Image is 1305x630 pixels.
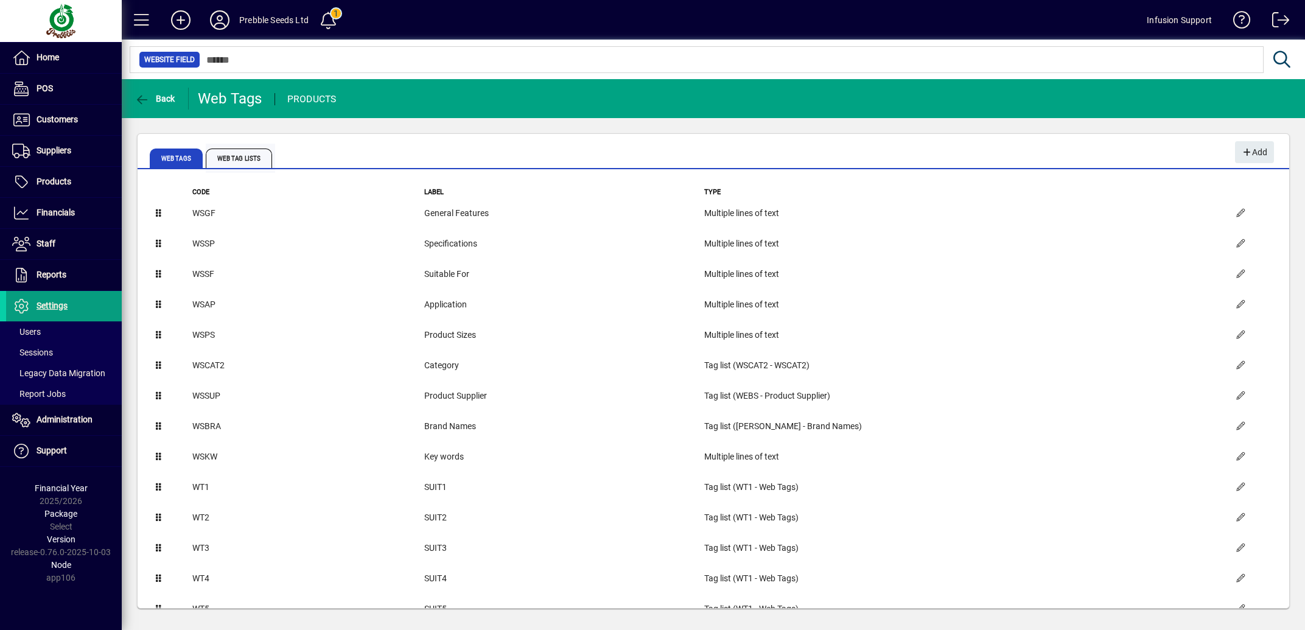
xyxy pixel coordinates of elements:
[424,187,704,198] th: Label
[1263,2,1290,42] a: Logout
[192,187,424,198] th: Code
[144,54,195,66] span: Website Field
[424,411,704,442] td: Brand Names
[1235,141,1274,163] button: Add
[192,503,424,533] td: WT2
[37,83,53,93] span: POS
[1226,229,1255,259] button: Edit
[192,320,424,351] td: WSPS
[704,320,1225,351] td: Multiple lines of text
[239,10,309,30] div: Prebble Seeds Ltd
[200,9,239,31] button: Profile
[47,534,75,544] span: Version
[1224,2,1251,42] a: Knowledge Base
[704,229,1225,259] td: Multiple lines of text
[1226,564,1255,593] button: Edit
[424,503,704,533] td: SUIT2
[206,149,272,168] span: Web Tag Lists
[192,533,424,564] td: WT3
[6,136,122,166] a: Suppliers
[192,290,424,320] td: WSAP
[37,145,71,155] span: Suppliers
[1226,595,1255,624] button: Edit
[37,301,68,310] span: Settings
[1226,443,1255,472] button: Edit
[131,88,178,110] button: Back
[704,564,1225,594] td: Tag list (WT1 - Web Tags)
[6,436,122,466] a: Support
[122,88,189,110] app-page-header-button: Back
[192,381,424,411] td: WSSUP
[704,442,1225,472] td: Multiple lines of text
[424,472,704,503] td: SUIT1
[6,74,122,104] a: POS
[6,383,122,404] a: Report Jobs
[12,327,41,337] span: Users
[6,321,122,342] a: Users
[37,446,67,455] span: Support
[1226,503,1255,533] button: Edit
[704,187,1225,198] th: Type
[192,594,424,625] td: WT5
[704,472,1225,503] td: Tag list (WT1 - Web Tags)
[51,560,71,570] span: Node
[424,533,704,564] td: SUIT3
[12,389,66,399] span: Report Jobs
[424,229,704,259] td: Specifications
[37,177,71,186] span: Products
[1226,321,1255,350] button: Edit
[37,114,78,124] span: Customers
[704,351,1225,381] td: Tag list (WSCAT2 - WSCAT2)
[192,259,424,290] td: WSSF
[6,260,122,290] a: Reports
[1226,534,1255,563] button: Edit
[704,594,1225,625] td: Tag list (WT1 - Web Tags)
[44,509,77,519] span: Package
[704,290,1225,320] td: Multiple lines of text
[1226,290,1255,320] button: Edit
[704,198,1225,229] td: Multiple lines of text
[424,381,704,411] td: Product Supplier
[6,363,122,383] a: Legacy Data Migration
[1226,412,1255,441] button: Edit
[704,411,1225,442] td: Tag list ([PERSON_NAME] - Brand Names)
[135,94,175,103] span: Back
[424,198,704,229] td: General Features
[6,229,122,259] a: Staff
[704,381,1225,411] td: Tag list (WEBS - Product Supplier)
[161,9,200,31] button: Add
[6,43,122,73] a: Home
[37,415,93,424] span: Administration
[198,89,262,108] div: Web Tags
[192,411,424,442] td: WSBRA
[1226,473,1255,502] button: Edit
[12,348,53,357] span: Sessions
[6,198,122,228] a: Financials
[37,52,59,62] span: Home
[6,167,122,197] a: Products
[192,198,424,229] td: WSGF
[37,208,75,217] span: Financials
[12,368,105,378] span: Legacy Data Migration
[1226,351,1255,380] button: Edit
[704,259,1225,290] td: Multiple lines of text
[1226,260,1255,289] button: Edit
[1147,10,1212,30] div: Infusion Support
[6,405,122,435] a: Administration
[424,259,704,290] td: Suitable For
[424,290,704,320] td: Application
[1226,382,1255,411] button: Edit
[37,239,55,248] span: Staff
[192,351,424,381] td: WSCAT2
[424,594,704,625] td: SUIT5
[192,442,424,472] td: WSKW
[1241,142,1267,163] span: Add
[1226,199,1255,228] button: Edit
[424,320,704,351] td: Product Sizes
[424,442,704,472] td: Key words
[424,351,704,381] td: Category
[192,229,424,259] td: WSSP
[35,483,88,493] span: Financial Year
[6,105,122,135] a: Customers
[6,342,122,363] a: Sessions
